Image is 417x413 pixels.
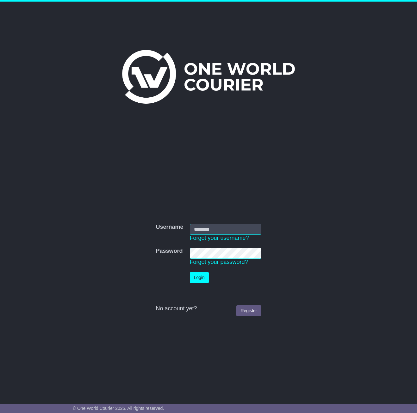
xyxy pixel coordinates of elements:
[122,50,295,104] img: One World
[156,248,183,255] label: Password
[73,406,164,411] span: © One World Courier 2025. All rights reserved.
[156,305,261,312] div: No account yet?
[190,272,209,283] button: Login
[156,224,183,231] label: Username
[190,259,248,265] a: Forgot your password?
[190,235,249,241] a: Forgot your username?
[236,305,261,316] a: Register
